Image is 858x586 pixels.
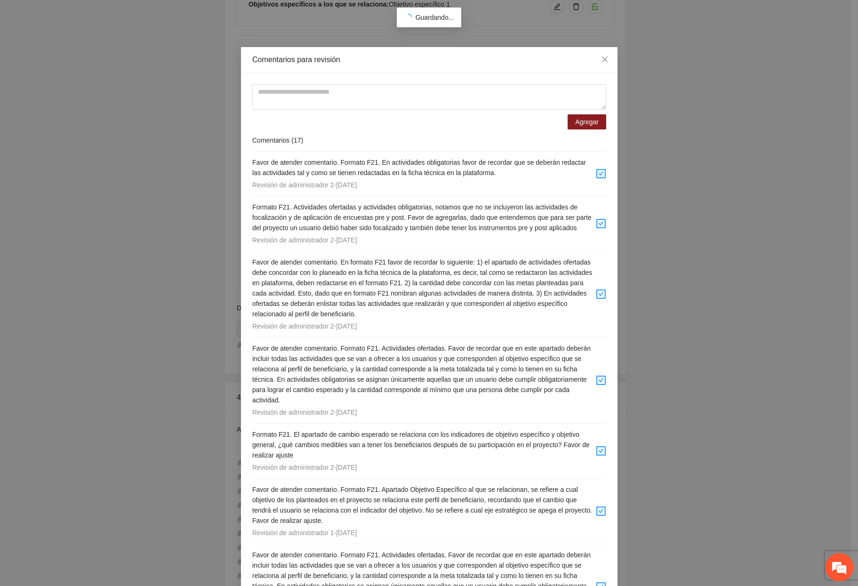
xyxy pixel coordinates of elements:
[252,322,357,330] span: Revisión de administrador 2 - [DATE]
[252,181,357,189] span: Revisión de administrador 2 - [DATE]
[252,345,591,404] span: Favor de atender comentario. Formato F21. Actividades ofertadas. Favor de recordar que en este ap...
[596,169,606,179] span: check-square
[252,136,303,144] span: Comentarios ( 17 )
[55,126,130,221] span: Estamos en línea.
[49,48,158,60] div: Chatee con nosotros ahora
[252,236,357,244] span: Revisión de administrador 2 - [DATE]
[252,258,592,318] span: Favor de atender comentario. En formato F21 favor de recordar lo siguiente: 1) el apartado de act...
[252,159,586,177] span: Favor de atender comentario. Formato F21. En actividades obligatorias favor de recordar que se de...
[601,56,609,63] span: close
[252,409,357,416] span: Revisión de administrador 2 - [DATE]
[596,218,606,229] span: check-square
[252,55,606,65] div: Comentarios para revisión
[575,117,599,127] span: Agregar
[252,486,592,524] span: Favor de atender comentario. Formato F21. Apartado Objetivo Específico al que se relacionan, se r...
[416,14,454,21] span: Guardando...
[596,289,606,299] span: check-square
[154,5,177,27] div: Minimizar ventana de chat en vivo
[402,12,413,23] span: loading
[252,203,592,232] span: Formato F21. Actividades ofertadas y actividades obligatorias, notamos que no se incluyeron las a...
[252,431,590,459] span: Formato F21. El apartado de cambio esperado se relaciona con los indicadores de objetivo específi...
[252,464,357,471] span: Revisión de administrador 2 - [DATE]
[596,375,606,385] span: check-square
[568,114,606,129] button: Agregar
[592,47,617,72] button: Close
[5,257,179,290] textarea: Escriba su mensaje y pulse “Intro”
[596,446,606,456] span: check-square
[252,529,357,537] span: Revisión de administrador 1 - [DATE]
[596,506,606,516] span: check-square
